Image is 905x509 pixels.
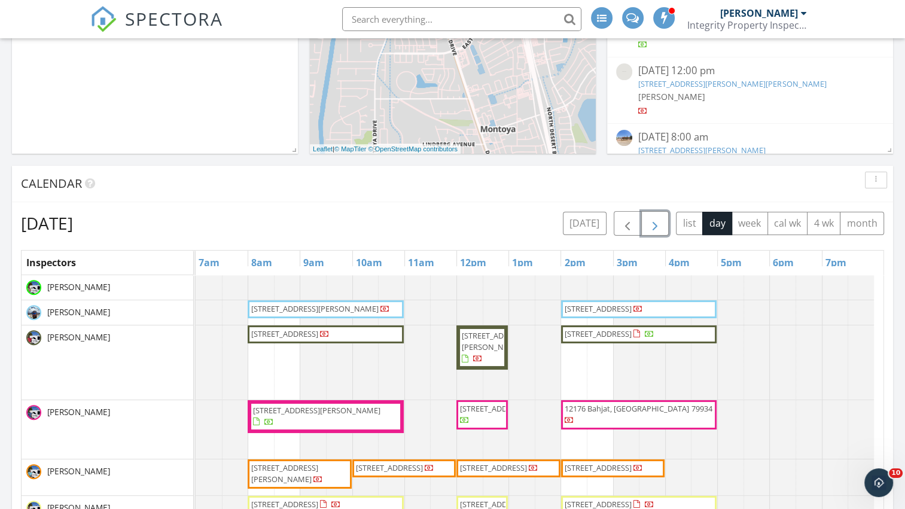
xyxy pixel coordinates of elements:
[565,303,632,314] span: [STREET_ADDRESS]
[720,7,798,19] div: [PERSON_NAME]
[614,211,642,236] button: Previous day
[251,462,318,484] span: [STREET_ADDRESS][PERSON_NAME]
[638,63,861,78] div: [DATE] 12:00 pm
[125,6,223,31] span: SPECTORA
[196,253,223,272] a: 7am
[638,130,861,145] div: [DATE] 8:00 am
[616,130,632,146] img: streetview
[26,280,41,295] img: dsc_0549.jpg
[565,328,632,339] span: [STREET_ADDRESS]
[248,253,275,272] a: 8am
[313,145,333,153] a: Leaflet
[26,330,41,345] img: dsc_0558.jpg
[770,253,797,272] a: 6pm
[616,63,884,117] a: [DATE] 12:00 pm [STREET_ADDRESS][PERSON_NAME][PERSON_NAME] [PERSON_NAME]
[807,212,840,235] button: 4 wk
[405,253,437,272] a: 11am
[687,19,807,31] div: Integrity Property Inspections
[641,211,669,236] button: Next day
[840,212,884,235] button: month
[356,462,423,473] span: [STREET_ADDRESS]
[616,63,632,80] img: streetview
[822,253,849,272] a: 7pm
[45,331,112,343] span: [PERSON_NAME]
[614,253,641,272] a: 3pm
[565,462,632,473] span: [STREET_ADDRESS]
[666,253,693,272] a: 4pm
[26,405,41,420] img: dsc_0555.jpg
[342,7,581,31] input: Search everything...
[638,91,705,102] span: [PERSON_NAME]
[26,305,41,320] img: ae85b62e3b0b48b18ab3712479a278d8.jpeg
[251,328,318,339] span: [STREET_ADDRESS]
[253,405,380,416] span: [STREET_ADDRESS][PERSON_NAME]
[767,212,808,235] button: cal wk
[460,403,527,414] span: [STREET_ADDRESS]
[26,256,76,269] span: Inspectors
[561,253,588,272] a: 2pm
[21,175,82,191] span: Calendar
[353,253,385,272] a: 10am
[300,253,327,272] a: 9am
[889,468,903,478] span: 10
[334,145,367,153] a: © MapTiler
[638,78,826,89] a: [STREET_ADDRESS][PERSON_NAME][PERSON_NAME]
[509,253,536,272] a: 1pm
[563,212,607,235] button: [DATE]
[565,403,712,414] span: 12176 Bahjat, [GEOGRAPHIC_DATA] 79934
[251,303,379,314] span: [STREET_ADDRESS][PERSON_NAME]
[638,145,766,156] a: [STREET_ADDRESS][PERSON_NAME]
[45,406,112,418] span: [PERSON_NAME]
[616,130,884,183] a: [DATE] 8:00 am [STREET_ADDRESS][PERSON_NAME] [PERSON_NAME]
[462,330,529,352] span: [STREET_ADDRESS][PERSON_NAME]
[864,468,893,497] iframe: Intercom live chat
[368,145,458,153] a: © OpenStreetMap contributors
[45,465,112,477] span: [PERSON_NAME]
[310,144,461,154] div: |
[702,212,732,235] button: day
[26,464,41,479] img: dsc_0562.jpg
[460,462,527,473] span: [STREET_ADDRESS]
[90,6,117,32] img: The Best Home Inspection Software - Spectora
[45,306,112,318] span: [PERSON_NAME]
[45,281,112,293] span: [PERSON_NAME]
[90,16,223,41] a: SPECTORA
[21,211,73,235] h2: [DATE]
[732,212,768,235] button: week
[457,253,489,272] a: 12pm
[718,253,745,272] a: 5pm
[676,212,703,235] button: list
